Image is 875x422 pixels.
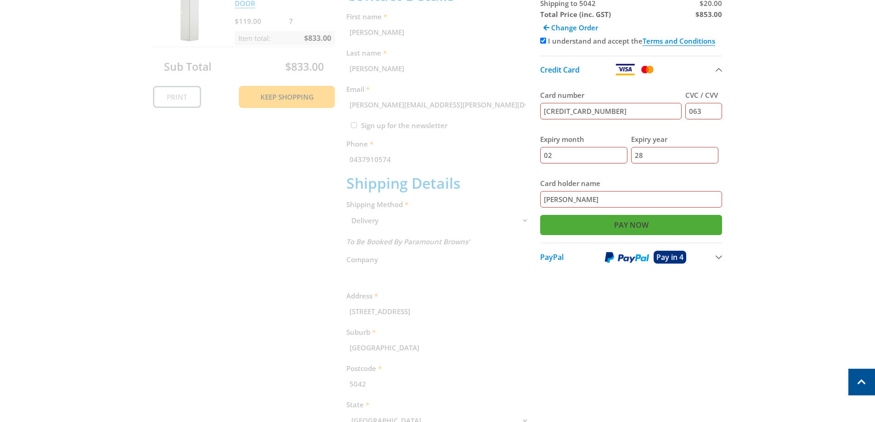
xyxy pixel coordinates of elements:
input: MM [540,147,627,163]
input: Please accept the terms and conditions. [540,38,546,44]
strong: $853.00 [695,10,722,19]
label: Card holder name [540,178,723,189]
span: Change Order [551,23,598,32]
img: Visa [615,64,635,75]
img: PayPal [605,252,649,263]
label: Card number [540,90,682,101]
label: Expiry year [631,134,718,145]
label: Expiry month [540,134,627,145]
span: Pay in 4 [656,252,683,262]
a: Terms and Conditions [643,36,715,46]
span: Credit Card [540,65,580,75]
span: PayPal [540,252,564,262]
button: PayPal Pay in 4 [540,242,723,271]
input: YY [631,147,718,163]
input: Pay Now [540,215,723,235]
img: Mastercard [639,64,655,75]
label: I understand and accept the [548,36,715,46]
label: CVC / CVV [685,90,722,101]
strong: Total Price (inc. GST) [540,10,611,19]
button: Credit Card [540,56,723,83]
a: Change Order [540,20,601,35]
